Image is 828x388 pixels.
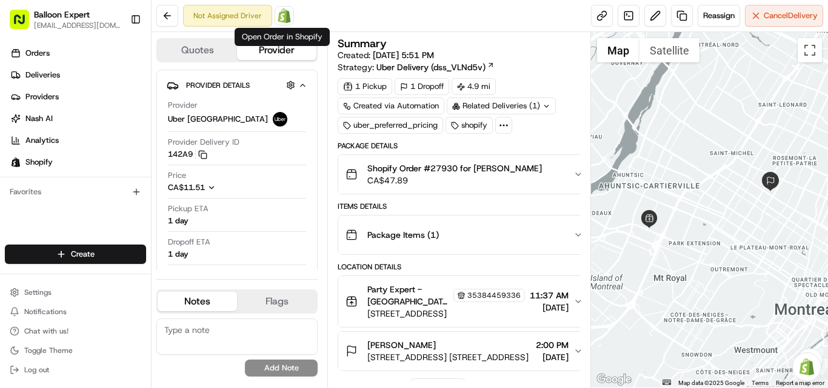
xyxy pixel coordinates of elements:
button: CA$11.51 [168,182,275,193]
a: Orders [5,44,151,63]
span: Toggle Theme [24,346,73,355]
button: Toggle fullscreen view [798,38,822,62]
a: Uber Delivery (dss_VLNd5v) [376,61,495,73]
span: Knowledge Base [24,176,93,188]
button: Keyboard shortcuts [663,380,671,385]
div: 1 Dropoff [395,78,449,95]
div: We're available if you need us! [41,128,153,137]
span: Settings [24,288,52,297]
button: Shopify Order #27930 for [PERSON_NAME]CA$47.89 [338,155,590,194]
span: API Documentation [115,176,195,188]
div: 📗 [12,177,22,186]
a: Report a map error [776,380,824,386]
button: Balloon Expert [34,8,90,21]
div: uber_preferred_pricing [338,117,443,134]
span: 2:00 PM [536,339,569,351]
span: Notifications [24,307,67,317]
span: Analytics [25,135,59,146]
img: Nash [12,12,36,36]
span: Provider Delivery ID [168,137,239,148]
a: Shopify [5,153,151,172]
span: Cancel Delivery [764,10,818,21]
button: Map camera controls [798,349,822,373]
button: [EMAIL_ADDRESS][DOMAIN_NAME] [34,21,121,30]
button: CancelDelivery [745,5,823,27]
span: Orders [25,48,50,59]
span: Created: [338,49,434,61]
button: Toggle Theme [5,342,146,359]
div: Package Details [338,141,591,151]
button: Flags [237,292,316,311]
span: Nash AI [25,113,53,124]
button: Quotes [158,41,237,60]
img: Google [594,372,634,387]
a: Powered byPylon [85,205,147,214]
span: Shopify Order #27930 for [PERSON_NAME] [367,162,542,174]
button: Balloon Expert[EMAIL_ADDRESS][DOMAIN_NAME] [5,5,125,34]
span: [STREET_ADDRESS] [367,307,525,320]
button: Settings [5,284,146,301]
a: Shopify [275,6,294,25]
button: Notifications [5,303,146,320]
button: Show satellite imagery [639,38,699,62]
button: Show street map [597,38,639,62]
span: Dropoff ETA [168,237,210,248]
a: Providers [5,87,151,107]
span: [DATE] [530,301,569,314]
div: Strategy: [338,61,495,73]
div: Related Deliveries (1) [447,97,556,114]
button: [PERSON_NAME][STREET_ADDRESS] [STREET_ADDRESS]2:00 PM[DATE] [338,332,590,370]
span: Log out [24,365,49,375]
button: Provider [237,41,316,60]
span: Provider Details [186,81,250,90]
span: 35384459336 [467,291,521,300]
div: Start new chat [41,116,199,128]
a: Terms [752,380,769,386]
span: CA$11.51 [168,182,205,192]
div: 💻 [102,177,112,186]
button: Package Items (1) [338,215,590,254]
a: Open this area in Google Maps (opens a new window) [594,372,634,387]
span: Price [168,170,186,181]
div: shopify [446,117,493,134]
span: [DATE] [536,351,569,363]
span: [PERSON_NAME] [367,339,436,351]
span: Uber [GEOGRAPHIC_DATA] [168,114,268,125]
span: [STREET_ADDRESS] [STREET_ADDRESS] [367,351,529,363]
button: 142A9 [168,149,207,160]
img: uber-new-logo.jpeg [273,112,287,127]
div: 1 day [168,249,189,260]
button: Provider Details [167,75,307,95]
span: Pickup ETA [168,203,209,214]
img: Shopify [277,8,292,23]
button: Chat with us! [5,323,146,340]
a: 📗Knowledge Base [7,171,98,192]
button: Start new chat [206,119,221,134]
div: Open Order in Shopify [235,28,330,46]
span: Map data ©2025 Google [678,380,744,386]
span: Pylon [121,205,147,214]
span: [DATE] 5:51 PM [373,50,434,61]
button: Reassign [698,5,740,27]
div: 4.9 mi [452,78,496,95]
span: Shopify [25,157,53,168]
div: Items Details [338,202,591,211]
span: Chat with us! [24,326,68,336]
span: Create [71,249,95,260]
button: Party Expert - [GEOGRAPHIC_DATA] Store Employee35384459336[STREET_ADDRESS]11:37 AM[DATE] [338,276,590,327]
span: Provider [168,100,198,111]
div: 1 day [168,215,189,226]
input: Clear [32,78,200,91]
span: Deliveries [25,70,60,81]
button: Notes [158,292,237,311]
span: CA$47.89 [367,174,542,186]
button: Log out [5,361,146,378]
img: 1736555255976-a54dd68f-1ca7-489b-9aae-adbdc363a1c4 [12,116,34,137]
div: 1 Pickup [338,78,392,95]
span: Package Items ( 1 ) [367,229,439,241]
span: 11:37 AM [530,289,569,301]
p: Welcome 👋 [12,48,221,68]
a: Created via Automation [338,97,444,114]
